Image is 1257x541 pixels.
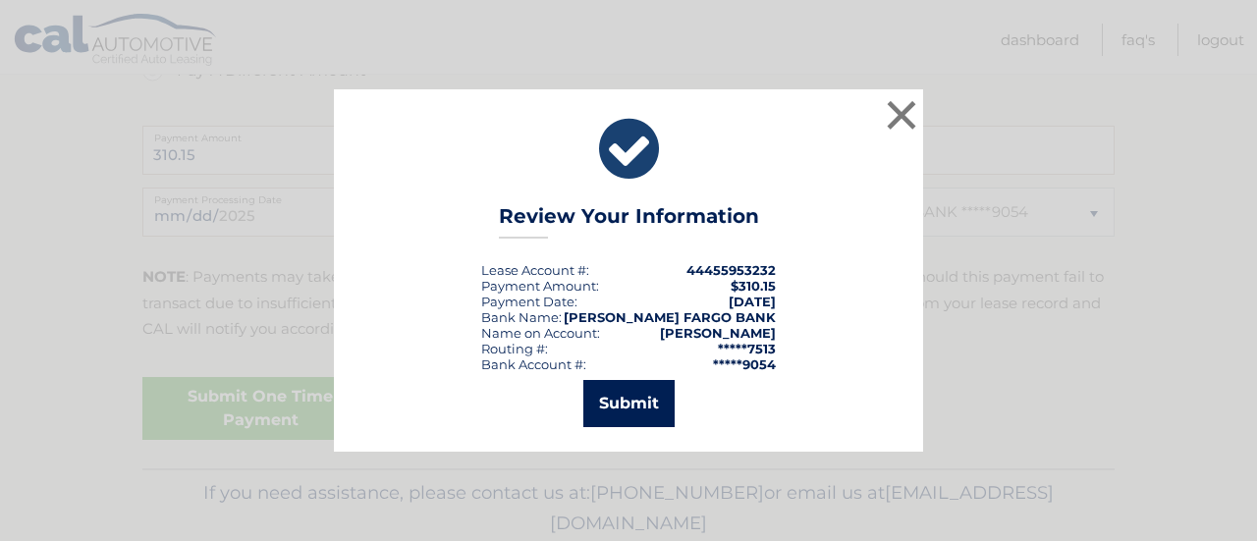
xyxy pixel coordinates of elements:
button: Submit [583,380,675,427]
span: Payment Date [481,294,574,309]
div: Name on Account: [481,325,600,341]
div: Bank Name: [481,309,562,325]
div: : [481,294,577,309]
div: Payment Amount: [481,278,599,294]
strong: 44455953232 [686,262,776,278]
strong: [PERSON_NAME] [660,325,776,341]
div: Routing #: [481,341,548,356]
button: × [882,95,921,135]
h3: Review Your Information [499,204,759,239]
span: $310.15 [731,278,776,294]
strong: [PERSON_NAME] FARGO BANK [564,309,776,325]
span: [DATE] [729,294,776,309]
div: Bank Account #: [481,356,586,372]
div: Lease Account #: [481,262,589,278]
